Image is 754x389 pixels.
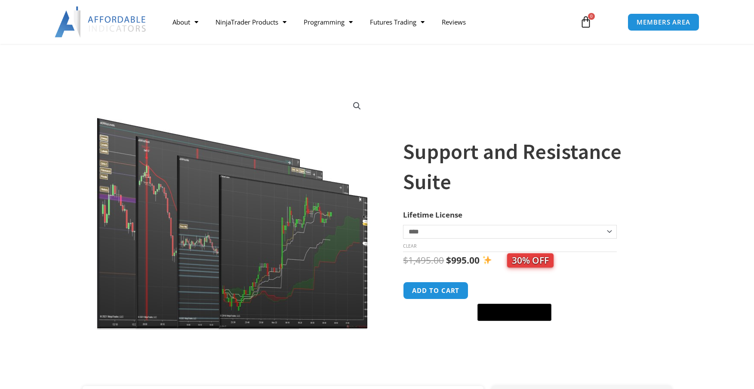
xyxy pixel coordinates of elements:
[567,9,605,34] a: 0
[507,253,554,268] span: 30% OFF
[295,12,361,32] a: Programming
[403,254,444,266] bdi: 1,495.00
[446,254,480,266] bdi: 995.00
[433,12,474,32] a: Reviews
[476,280,553,301] iframe: Secure express checkout frame
[403,254,408,266] span: $
[349,98,365,114] a: View full-screen image gallery
[446,254,451,266] span: $
[207,12,295,32] a: NinjaTrader Products
[164,12,570,32] nav: Menu
[403,137,654,197] h1: Support and Resistance Suite
[164,12,207,32] a: About
[483,255,492,265] img: ✨
[55,6,147,37] img: LogoAI | Affordable Indicators – NinjaTrader
[637,19,690,25] span: MEMBERS AREA
[95,92,371,330] img: Support and Resistance Suite 1
[403,243,416,249] a: Clear options
[477,304,551,321] button: Buy with GPay
[403,210,462,220] label: Lifetime License
[403,282,468,299] button: Add to cart
[628,13,699,31] a: MEMBERS AREA
[588,13,595,20] span: 0
[361,12,433,32] a: Futures Trading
